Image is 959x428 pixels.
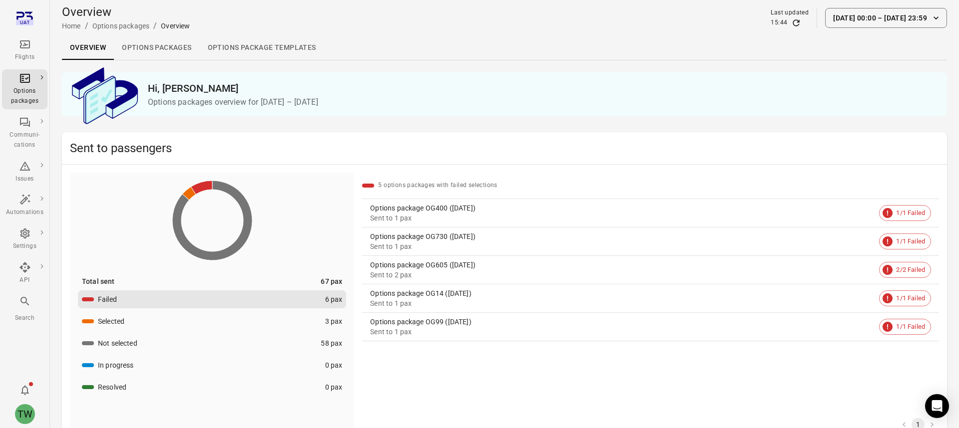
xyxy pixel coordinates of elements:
[2,258,47,288] a: API
[370,241,875,251] div: Sent to 1 pax
[791,18,801,28] button: Refresh data
[370,270,875,280] div: Sent to 2 pax
[325,316,343,326] div: 3 pax
[62,4,190,20] h1: Overview
[82,276,115,286] div: Total sent
[6,241,43,251] div: Settings
[148,96,939,108] p: Options packages overview for [DATE] – [DATE]
[891,208,931,218] span: 1/1 Failed
[325,294,343,304] div: 6 pax
[362,227,939,255] a: Options package OG730 ([DATE])Sent to 1 pax1/1 Failed
[98,294,117,304] div: Failed
[78,378,346,396] button: Resolved0 pax
[78,290,346,308] button: Failed6 pax
[325,382,343,392] div: 0 pax
[114,36,199,60] a: Options packages
[78,356,346,374] button: In progress0 pax
[370,317,875,327] div: Options package OG99 ([DATE])
[148,80,939,96] h2: Hi, [PERSON_NAME]
[70,140,939,156] h2: Sent to passengers
[62,20,190,32] nav: Breadcrumbs
[6,130,43,150] div: Communi-cations
[62,36,114,60] a: Overview
[6,208,43,217] div: Automations
[15,380,35,400] button: Notifications
[325,360,343,370] div: 0 pax
[891,293,931,303] span: 1/1 Failed
[2,224,47,254] a: Settings
[370,260,875,270] div: Options package OG605 ([DATE])
[362,199,939,227] a: Options package OG400 ([DATE])Sent to 1 pax1/1 Failed
[78,312,346,330] button: Selected3 pax
[92,22,149,30] a: Options packages
[321,338,342,348] div: 58 pax
[2,113,47,153] a: Communi-cations
[161,21,190,31] div: Overview
[891,322,931,332] span: 1/1 Failed
[825,8,947,28] button: [DATE] 00:00 – [DATE] 23:59
[78,334,346,352] button: Not selected58 pax
[370,288,875,298] div: Options package OG14 ([DATE])
[321,276,342,286] div: 67 pax
[771,18,787,28] div: 15:44
[6,275,43,285] div: API
[370,298,875,308] div: Sent to 1 pax
[362,256,939,284] a: Options package OG605 ([DATE])Sent to 2 pax2/2 Failed
[891,236,931,246] span: 1/1 Failed
[200,36,324,60] a: Options package Templates
[15,404,35,424] div: TW
[2,292,47,326] button: Search
[362,284,939,312] a: Options package OG14 ([DATE])Sent to 1 pax1/1 Failed
[370,327,875,337] div: Sent to 1 pax
[2,35,47,65] a: Flights
[6,86,43,106] div: Options packages
[6,313,43,323] div: Search
[925,394,949,418] div: Open Intercom Messenger
[2,191,47,220] a: Automations
[370,203,875,213] div: Options package OG400 ([DATE])
[62,36,947,60] div: Local navigation
[891,265,931,275] span: 2/2 Failed
[370,213,875,223] div: Sent to 1 pax
[6,174,43,184] div: Issues
[11,400,39,428] button: Tony Wang
[62,22,81,30] a: Home
[98,382,126,392] div: Resolved
[378,181,497,191] div: 5 options packages with failed selections
[98,360,134,370] div: In progress
[2,157,47,187] a: Issues
[2,69,47,109] a: Options packages
[98,316,124,326] div: Selected
[153,20,157,32] li: /
[370,231,875,241] div: Options package OG730 ([DATE])
[362,313,939,341] a: Options package OG99 ([DATE])Sent to 1 pax1/1 Failed
[6,52,43,62] div: Flights
[85,20,88,32] li: /
[771,8,809,18] div: Last updated
[98,338,137,348] div: Not selected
